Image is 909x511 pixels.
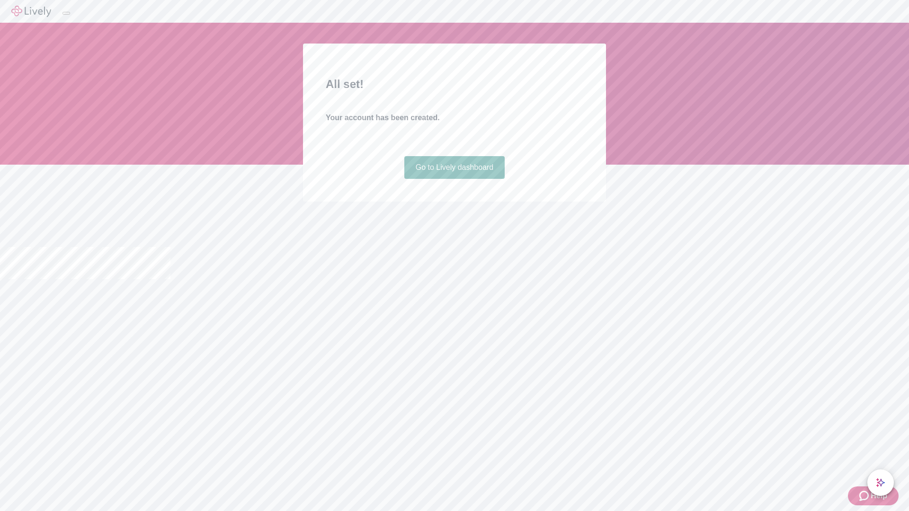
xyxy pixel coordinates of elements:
[867,469,894,496] button: chat
[871,490,887,502] span: Help
[326,76,583,93] h2: All set!
[62,12,70,15] button: Log out
[859,490,871,502] svg: Zendesk support icon
[848,486,899,505] button: Zendesk support iconHelp
[876,478,885,487] svg: Lively AI Assistant
[326,112,583,123] h4: Your account has been created.
[11,6,51,17] img: Lively
[404,156,505,179] a: Go to Lively dashboard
